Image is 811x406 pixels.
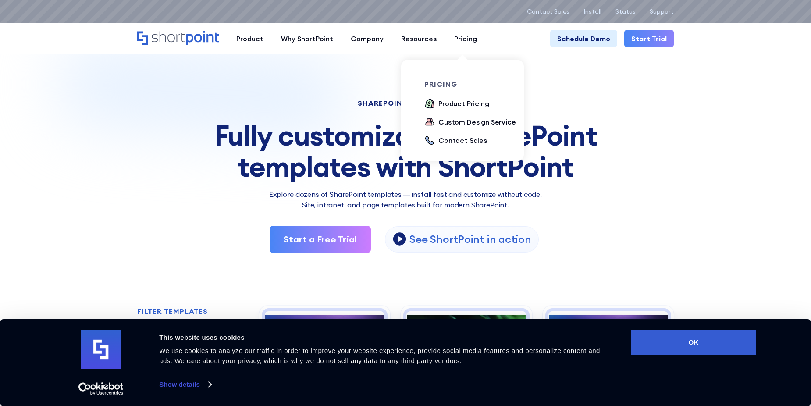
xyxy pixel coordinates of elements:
[401,33,437,44] div: Resources
[615,8,636,15] a: Status
[159,347,600,364] span: We use cookies to analyze our traffic in order to improve your website experience, provide social...
[159,332,611,343] div: This website uses cookies
[650,8,674,15] a: Support
[624,30,674,47] a: Start Trial
[281,33,333,44] div: Why ShortPoint
[548,311,668,401] img: Team Hub 4 – SharePoint Employee Portal Template: Employee portal for people, calendar, skills, a...
[272,30,342,47] a: Why ShortPoint
[342,30,392,47] a: Company
[265,311,384,401] img: Intranet Layout 2 – SharePoint Homepage Design: Modern homepage for news, tools, people, and events.
[438,135,487,146] div: Contact Sales
[424,117,516,128] a: Custom Design Service
[445,30,486,47] a: Pricing
[424,135,487,146] a: Contact Sales
[137,31,219,46] a: Home
[137,120,674,182] div: Fully customizable SharePoint templates with ShortPoint
[137,308,208,316] h2: FILTER TEMPLATES
[409,232,531,246] p: See ShortPoint in action
[454,33,477,44] div: Pricing
[527,8,569,15] a: Contact Sales
[236,33,263,44] div: Product
[438,117,516,127] div: Custom Design Service
[631,330,756,355] button: OK
[385,226,538,253] a: open lightbox
[63,382,139,395] a: Usercentrics Cookiebot - opens in a new window
[137,100,674,106] h1: SHAREPOINT TEMPLATES
[424,81,523,88] div: pricing
[159,378,211,391] a: Show details
[351,33,384,44] div: Company
[137,189,674,210] p: Explore dozens of SharePoint templates — install fast and customize without code. Site, intranet,...
[81,330,121,369] img: logo
[438,98,489,109] div: Product Pricing
[228,30,272,47] a: Product
[550,30,617,47] a: Schedule Demo
[424,98,489,110] a: Product Pricing
[583,8,601,15] a: Install
[392,30,445,47] a: Resources
[270,226,371,253] a: Start a Free Trial
[406,311,526,401] img: Intranet Layout 6 – SharePoint Homepage Design: Personalized intranet homepage for search, news, ...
